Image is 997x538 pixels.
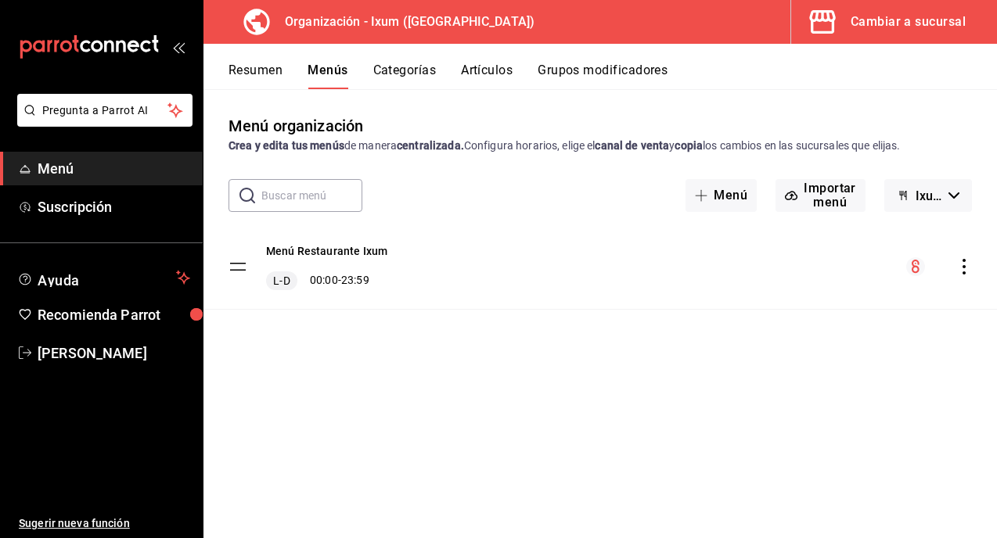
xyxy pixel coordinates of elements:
[916,188,942,203] span: Ixum - Borrador
[229,63,997,89] div: navigation tabs
[38,196,190,217] span: Suscripción
[776,179,866,212] button: Importar menú
[17,94,193,127] button: Pregunta a Parrot AI
[203,224,997,310] table: menu-maker-table
[19,515,190,532] span: Sugerir nueva función
[595,139,669,152] strong: canal de venta
[38,304,190,325] span: Recomienda Parrot
[373,63,437,89] button: Categorías
[172,41,185,53] button: open_drawer_menu
[538,63,668,89] button: Grupos modificadores
[686,179,757,212] button: Menú
[270,273,293,289] span: L-D
[42,102,168,119] span: Pregunta a Parrot AI
[956,259,972,274] button: actions
[229,63,283,89] button: Resumen
[272,13,534,31] h3: Organización - Ixum ([GEOGRAPHIC_DATA])
[229,257,247,276] button: drag
[261,180,362,211] input: Buscar menú
[851,11,966,33] div: Cambiar a sucursal
[884,179,972,212] button: Ixum - Borrador
[229,139,344,152] strong: Crea y edita tus menús
[397,139,464,152] strong: centralizada.
[229,138,972,154] div: de manera Configura horarios, elige el y los cambios en las sucursales que elijas.
[266,243,387,259] button: Menú Restaurante Ixum
[38,158,190,179] span: Menú
[38,268,170,287] span: Ayuda
[308,63,347,89] button: Menús
[461,63,513,89] button: Artículos
[11,113,193,130] a: Pregunta a Parrot AI
[38,343,190,364] span: [PERSON_NAME]
[229,114,363,138] div: Menú organización
[266,271,387,290] div: 00:00 - 23:59
[675,139,703,152] strong: copia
